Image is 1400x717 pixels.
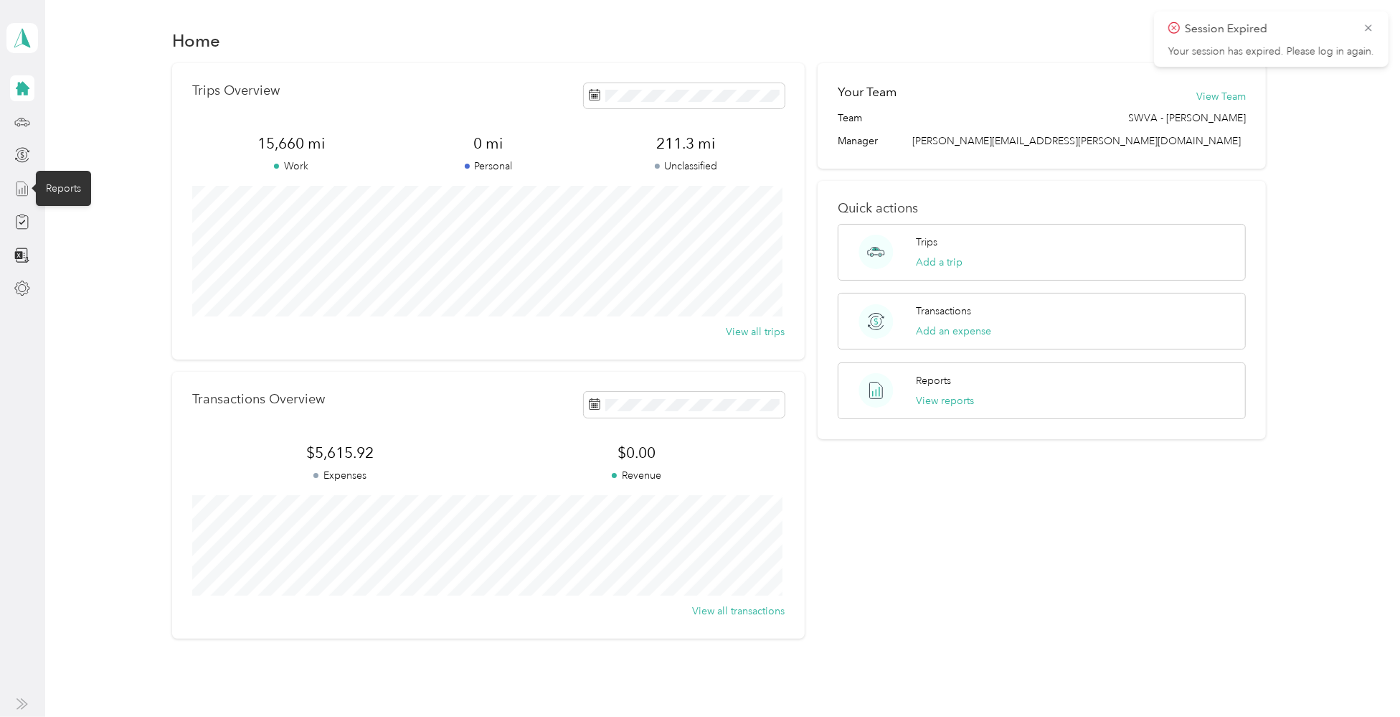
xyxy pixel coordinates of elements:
span: SWVA - [PERSON_NAME] [1128,111,1246,126]
button: View all transactions [692,604,785,619]
p: Unclassified [587,159,785,174]
h2: Your Team [838,83,897,101]
p: Your session has expired. Please log in again. [1168,45,1374,58]
button: View reports [916,393,974,408]
p: Quick actions [838,201,1246,216]
p: Expenses [192,468,488,483]
p: Personal [389,159,587,174]
p: Reports [916,373,951,388]
button: View Team [1196,89,1246,104]
button: Add a trip [916,255,962,270]
span: [PERSON_NAME][EMAIL_ADDRESS][PERSON_NAME][DOMAIN_NAME] [912,135,1241,147]
span: $0.00 [488,443,785,463]
p: Trips Overview [192,83,280,98]
span: Manager [838,133,878,149]
button: View all trips [726,324,785,339]
p: Revenue [488,468,785,483]
span: 211.3 mi [587,133,785,154]
p: Transactions [916,304,971,319]
span: 15,660 mi [192,133,389,154]
span: Team [838,111,862,126]
span: $5,615.92 [192,443,488,463]
p: Trips [916,235,937,250]
h1: Home [172,33,220,48]
p: Work [192,159,389,174]
p: Session Expired [1185,20,1353,38]
span: 0 mi [389,133,587,154]
div: Reports [36,171,91,206]
button: Add an expense [916,324,991,339]
p: Transactions Overview [192,392,325,407]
